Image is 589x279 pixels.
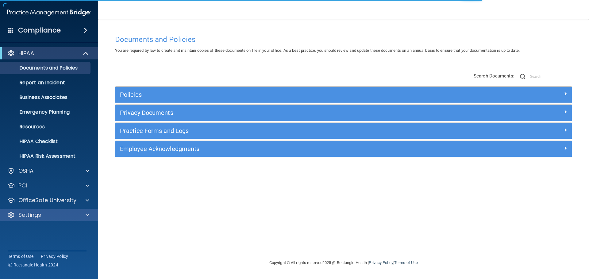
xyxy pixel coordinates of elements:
[7,211,89,219] a: Settings
[394,260,418,265] a: Terms of Use
[120,145,453,152] h5: Employee Acknowledgments
[7,197,89,204] a: OfficeSafe University
[4,153,88,159] p: HIPAA Risk Assessment
[7,182,89,189] a: PCI
[115,36,572,43] h4: Documents and Policies
[120,127,453,134] h5: Practice Forms and Logs
[120,144,567,154] a: Employee Acknowledgments
[483,236,582,260] iframe: Drift Widget Chat Controller
[4,109,88,115] p: Emergency Planning
[18,211,41,219] p: Settings
[120,90,567,100] a: Policies
[8,253,33,259] a: Terms of Use
[18,26,61,35] h4: Compliance
[232,253,456,273] div: Copyright © All rights reserved 2025 @ Rectangle Health | |
[4,124,88,130] p: Resources
[120,109,453,116] h5: Privacy Documents
[369,260,393,265] a: Privacy Policy
[7,167,89,175] a: OSHA
[18,50,34,57] p: HIPAA
[530,72,572,81] input: Search
[4,80,88,86] p: Report an Incident
[120,91,453,98] h5: Policies
[18,197,76,204] p: OfficeSafe University
[18,182,27,189] p: PCI
[115,48,520,53] span: You are required by law to create and maintain copies of these documents on file in your office. ...
[4,65,88,71] p: Documents and Policies
[8,262,58,268] span: Ⓒ Rectangle Health 2024
[4,138,88,145] p: HIPAA Checklist
[120,108,567,118] a: Privacy Documents
[474,73,514,79] span: Search Documents:
[120,126,567,136] a: Practice Forms and Logs
[7,50,89,57] a: HIPAA
[4,94,88,100] p: Business Associates
[18,167,34,175] p: OSHA
[7,6,91,19] img: PMB logo
[41,253,68,259] a: Privacy Policy
[520,74,525,79] img: ic-search.3b580494.png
